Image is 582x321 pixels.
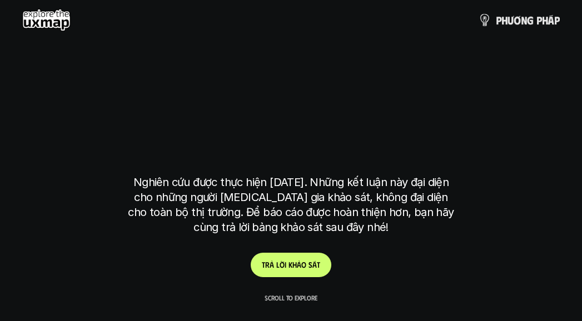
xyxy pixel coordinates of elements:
a: phươngpháp [478,9,560,31]
span: l [276,260,280,270]
span: n [521,14,527,26]
span: ờ [280,260,285,270]
span: p [496,14,501,26]
span: s [309,260,312,270]
span: h [292,260,297,270]
h2: phạm vi công việc của [154,58,428,89]
span: ả [270,260,274,270]
span: o [301,260,306,270]
h2: tại [GEOGRAPHIC_DATA] [157,123,425,154]
span: h [542,14,548,26]
span: r [265,260,270,270]
span: t [317,260,320,270]
span: p [554,14,560,26]
p: Scroll to explore [265,294,317,302]
span: g [527,14,534,26]
span: i [285,260,286,270]
span: h [501,14,508,26]
span: á [312,260,317,270]
span: ả [297,260,301,270]
p: Nghiên cứu được thực hiện [DATE]. Những kết luận này đại diện cho những người [MEDICAL_DATA] gia ... [125,175,458,235]
span: ư [508,14,514,26]
h6: Kết quả nghiên cứu [253,34,337,47]
span: á [548,14,554,26]
span: k [288,260,292,270]
span: t [262,260,265,270]
span: p [536,14,542,26]
span: ơ [514,14,521,26]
